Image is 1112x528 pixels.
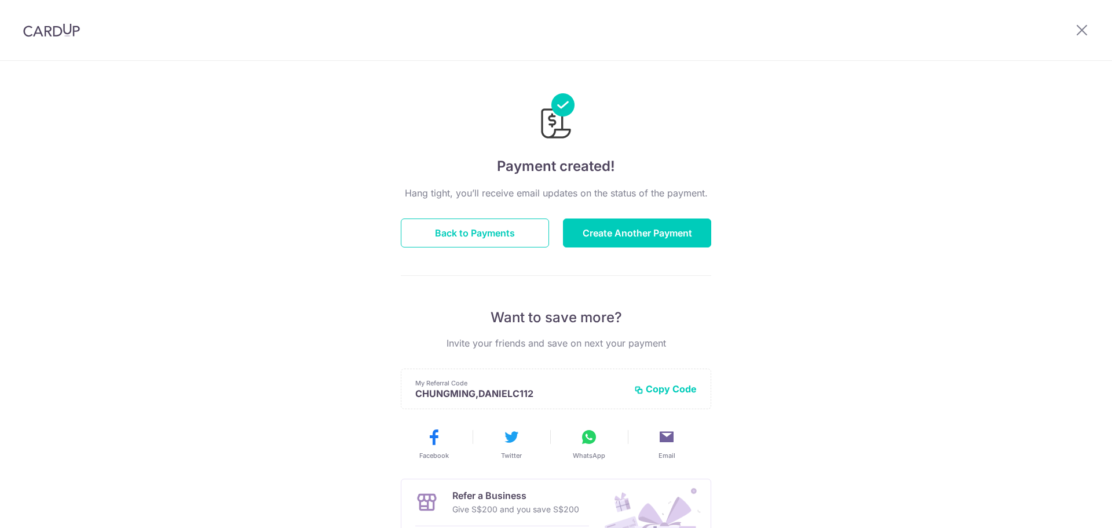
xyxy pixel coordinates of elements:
[477,428,546,460] button: Twitter
[401,156,711,177] h4: Payment created!
[501,451,522,460] span: Twitter
[415,388,625,399] p: CHUNGMING,DANIELC112
[400,428,468,460] button: Facebook
[23,23,80,37] img: CardUp
[555,428,623,460] button: WhatsApp
[401,186,711,200] p: Hang tight, you’ll receive email updates on the status of the payment.
[659,451,675,460] span: Email
[632,428,701,460] button: Email
[401,308,711,327] p: Want to save more?
[452,502,579,516] p: Give S$200 and you save S$200
[401,336,711,350] p: Invite your friends and save on next your payment
[563,219,711,247] button: Create Another Payment
[401,219,549,247] button: Back to Payments
[537,93,575,142] img: Payments
[419,451,449,460] span: Facebook
[573,451,605,460] span: WhatsApp
[634,383,697,395] button: Copy Code
[452,489,579,502] p: Refer a Business
[415,378,625,388] p: My Referral Code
